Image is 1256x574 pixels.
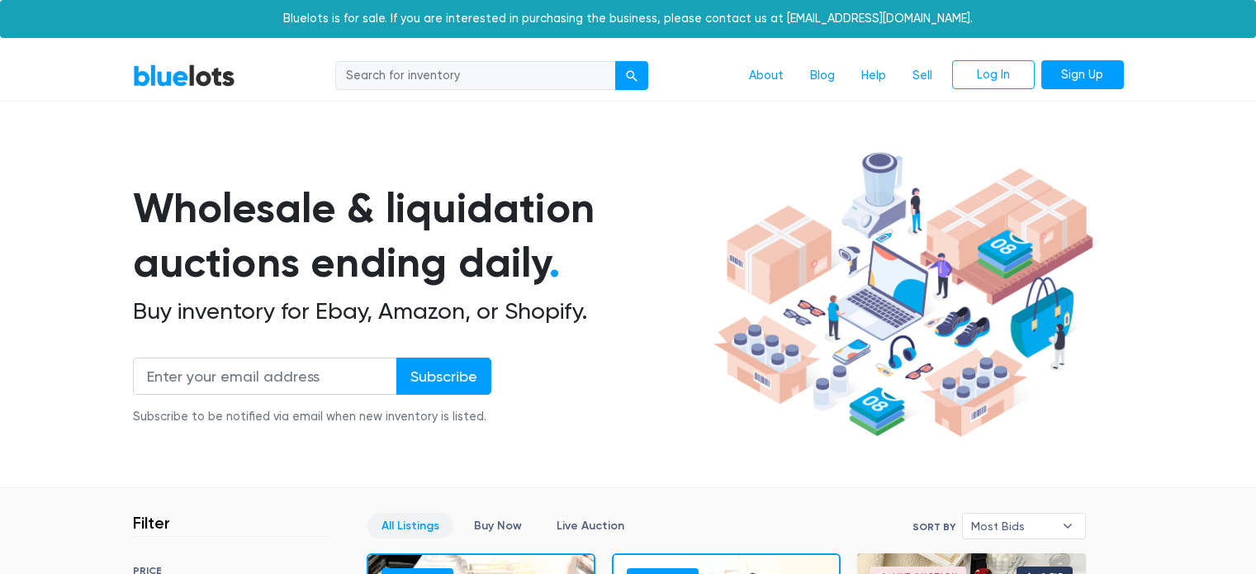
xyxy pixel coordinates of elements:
[133,181,708,291] h1: Wholesale & liquidation auctions ending daily
[736,60,797,92] a: About
[971,514,1054,538] span: Most Bids
[912,519,955,534] label: Sort By
[460,513,536,538] a: Buy Now
[335,61,616,91] input: Search for inventory
[396,358,491,395] input: Subscribe
[133,64,235,88] a: BlueLots
[952,60,1035,90] a: Log In
[133,297,708,325] h2: Buy inventory for Ebay, Amazon, or Shopify.
[133,408,491,426] div: Subscribe to be notified via email when new inventory is listed.
[899,60,946,92] a: Sell
[543,513,638,538] a: Live Auction
[797,60,848,92] a: Blog
[133,358,397,395] input: Enter your email address
[1041,60,1124,90] a: Sign Up
[133,513,170,533] h3: Filter
[549,238,560,287] span: .
[708,145,1099,445] img: hero-ee84e7d0318cb26816c560f6b4441b76977f77a177738b4e94f68c95b2b83dbb.png
[367,513,453,538] a: All Listings
[848,60,899,92] a: Help
[1050,514,1085,538] b: ▾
